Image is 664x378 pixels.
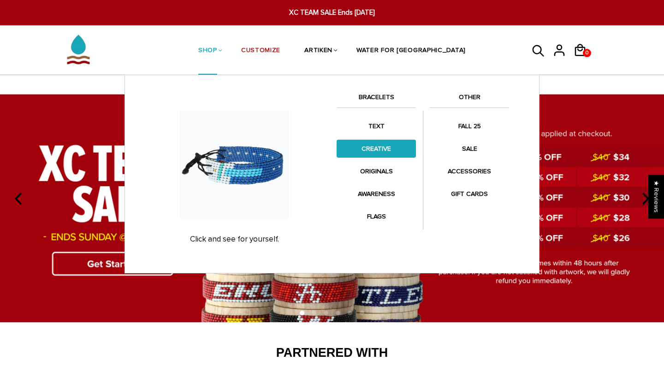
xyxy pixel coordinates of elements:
[430,185,509,203] a: GIFT CARDS
[69,345,595,361] h2: Partnered With
[337,162,416,180] a: ORIGINALS
[634,189,655,209] button: next
[430,117,509,135] a: FALL 25
[205,7,459,18] span: XC TEAM SALE Ends [DATE]
[337,117,416,135] a: TEXT
[583,47,591,59] span: 0
[198,27,217,76] a: SHOP
[430,92,509,107] a: OTHER
[141,235,327,244] p: Click and see for yourself.
[573,60,594,61] a: 0
[337,92,416,107] a: BRACELETS
[430,140,509,158] a: SALE
[9,189,30,209] button: previous
[430,162,509,180] a: ACCESSORIES
[337,185,416,203] a: AWARENESS
[337,140,416,158] a: CREATIVE
[241,27,280,76] a: CUSTOMIZE
[337,207,416,225] a: FLAGS
[304,27,332,76] a: ARTIKEN
[648,175,664,219] div: Click to open Judge.me floating reviews tab
[356,27,466,76] a: WATER FOR [GEOGRAPHIC_DATA]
